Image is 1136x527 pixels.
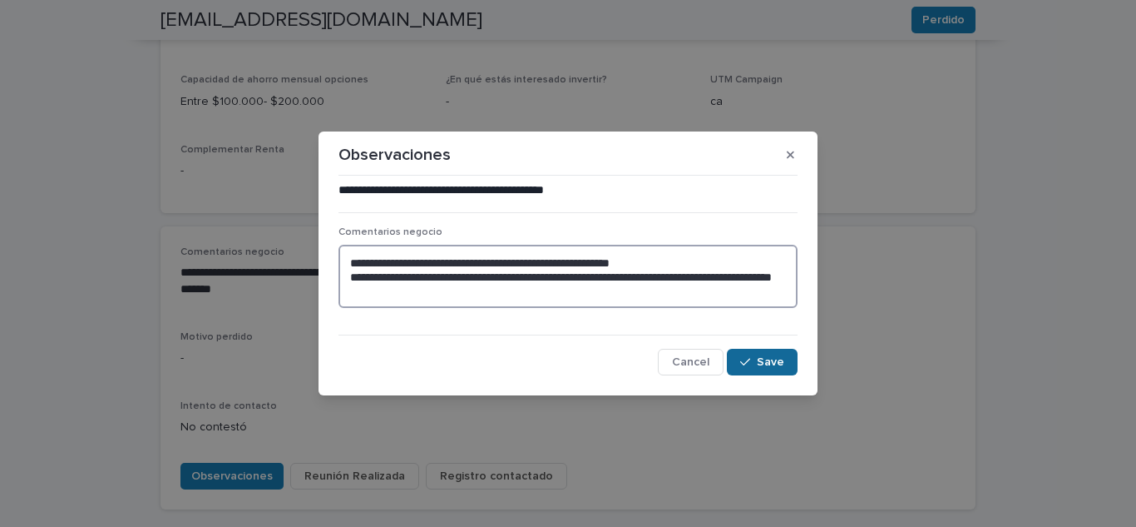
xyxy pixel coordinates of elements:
p: Observaciones [338,145,451,165]
button: Cancel [658,349,724,375]
span: Comentarios negocio [338,227,442,237]
span: Save [757,356,784,368]
span: Cancel [672,356,709,368]
button: Save [727,349,798,375]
